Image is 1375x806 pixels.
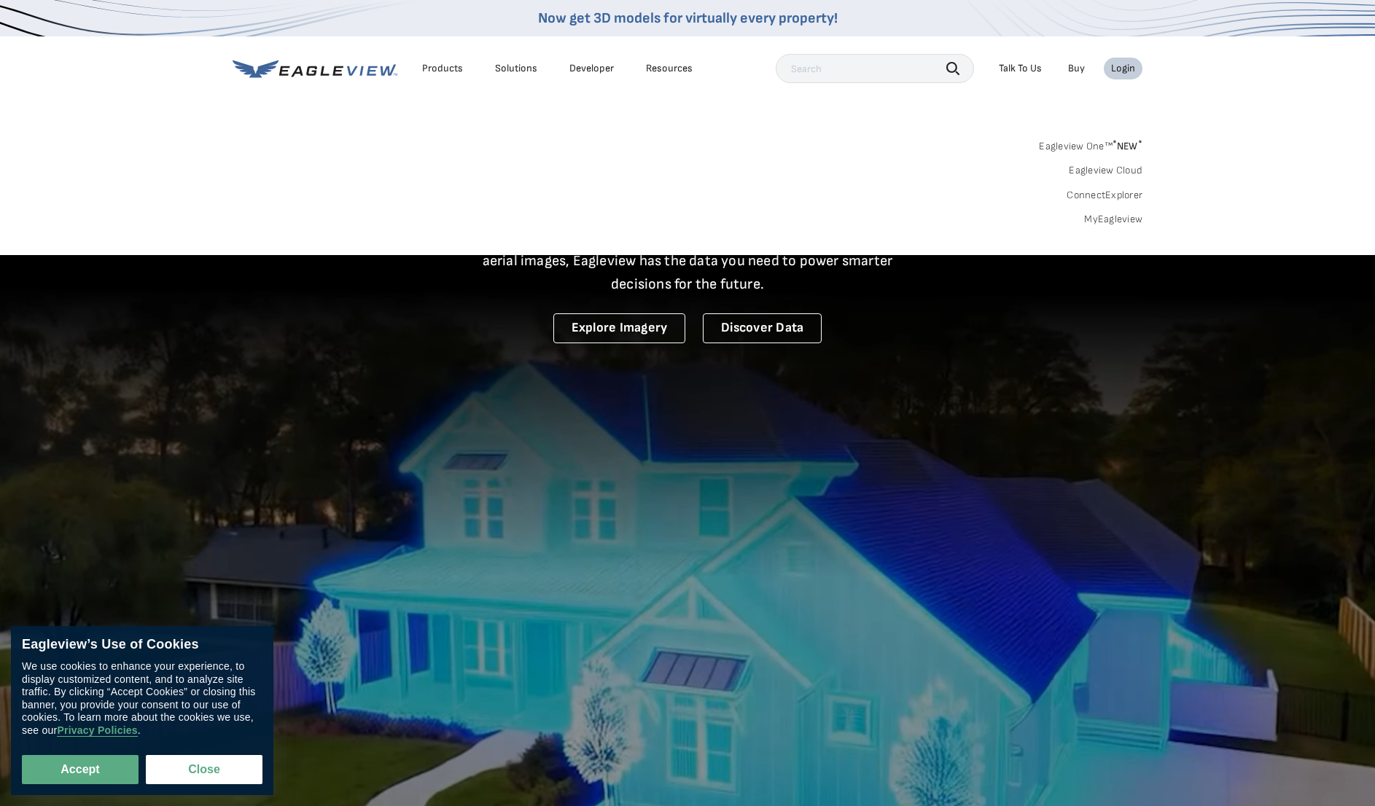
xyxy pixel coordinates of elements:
[646,62,693,75] div: Resources
[703,313,822,343] a: Discover Data
[1113,140,1142,152] span: NEW
[999,62,1042,75] div: Talk To Us
[776,54,974,83] input: Search
[538,9,838,27] a: Now get 3D models for virtually every property!
[1068,62,1085,75] a: Buy
[1067,189,1142,202] a: ConnectExplorer
[22,755,139,784] button: Accept
[1111,62,1135,75] div: Login
[464,226,911,296] p: A new era starts here. Built on more than 3.5 billion high-resolution aerial images, Eagleview ha...
[1039,136,1142,152] a: Eagleview One™*NEW*
[422,62,463,75] div: Products
[553,313,686,343] a: Explore Imagery
[146,755,262,784] button: Close
[1069,164,1142,177] a: Eagleview Cloud
[22,637,262,653] div: Eagleview’s Use of Cookies
[57,724,137,737] a: Privacy Policies
[1084,213,1142,226] a: MyEagleview
[569,62,614,75] a: Developer
[22,660,262,737] div: We use cookies to enhance your experience, to display customized content, and to analyze site tra...
[495,62,537,75] div: Solutions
